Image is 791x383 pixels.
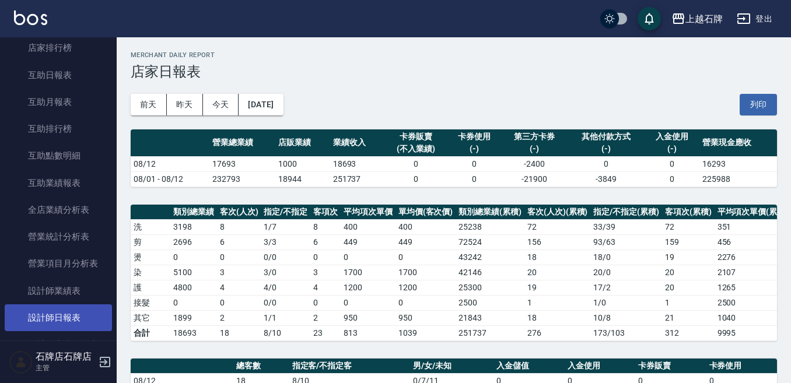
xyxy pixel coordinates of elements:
[590,265,662,280] td: 20 / 0
[524,325,591,340] td: 276
[330,156,384,171] td: 18693
[590,295,662,310] td: 1 / 0
[699,171,777,187] td: 225988
[395,265,456,280] td: 1700
[209,129,275,157] th: 營業總業績
[131,234,170,250] td: 剪
[395,310,456,325] td: 950
[450,143,498,155] div: (-)
[387,143,444,155] div: (不入業績)
[261,234,310,250] td: 3 / 3
[590,325,662,340] td: 173/103
[5,115,112,142] a: 互助排行榜
[645,156,699,171] td: 0
[502,171,568,187] td: -21900
[456,280,524,295] td: 25300
[131,280,170,295] td: 護
[275,171,330,187] td: 18944
[645,171,699,187] td: 0
[170,234,217,250] td: 2696
[261,205,310,220] th: 指定/不指定
[341,265,395,280] td: 1700
[699,156,777,171] td: 16293
[524,234,591,250] td: 156
[5,142,112,169] a: 互助點數明細
[662,295,715,310] td: 1
[456,310,524,325] td: 21843
[5,62,112,89] a: 互助日報表
[170,325,217,340] td: 18693
[9,350,33,374] img: Person
[667,7,727,31] button: 上越石牌
[456,234,524,250] td: 72524
[635,359,706,374] th: 卡券販賣
[456,250,524,265] td: 43242
[590,205,662,220] th: 指定/不指定(累積)
[456,205,524,220] th: 類別總業績(累積)
[456,325,524,340] td: 251737
[131,250,170,265] td: 燙
[685,12,723,26] div: 上越石牌
[330,129,384,157] th: 業績收入
[170,250,217,265] td: 0
[662,265,715,280] td: 20
[170,295,217,310] td: 0
[131,156,209,171] td: 08/12
[524,250,591,265] td: 18
[568,156,645,171] td: 0
[239,94,283,115] button: [DATE]
[233,359,289,374] th: 總客數
[502,156,568,171] td: -2400
[662,205,715,220] th: 客項次(累積)
[36,351,95,363] h5: 石牌店石牌店
[456,265,524,280] td: 42146
[330,171,384,187] td: 251737
[447,156,501,171] td: 0
[209,156,275,171] td: 17693
[341,234,395,250] td: 449
[524,219,591,234] td: 72
[217,325,261,340] td: 18
[261,280,310,295] td: 4 / 0
[638,7,661,30] button: save
[131,310,170,325] td: 其它
[570,131,642,143] div: 其他付款方式
[5,89,112,115] a: 互助月報表
[384,171,447,187] td: 0
[261,310,310,325] td: 1 / 1
[131,171,209,187] td: 08/01 - 08/12
[275,129,330,157] th: 店販業績
[131,51,777,59] h2: Merchant Daily Report
[5,196,112,223] a: 全店業績分析表
[310,280,341,295] td: 4
[341,219,395,234] td: 400
[395,250,456,265] td: 0
[170,310,217,325] td: 1899
[662,219,715,234] td: 72
[310,295,341,310] td: 0
[5,223,112,250] a: 營業統計分析表
[170,265,217,280] td: 5100
[590,310,662,325] td: 10 / 8
[261,250,310,265] td: 0 / 0
[524,265,591,280] td: 20
[570,143,642,155] div: (-)
[505,131,565,143] div: 第三方卡券
[568,171,645,187] td: -3849
[384,156,447,171] td: 0
[131,295,170,310] td: 接髮
[217,280,261,295] td: 4
[209,171,275,187] td: 232793
[524,280,591,295] td: 19
[524,295,591,310] td: 1
[310,325,341,340] td: 23
[310,250,341,265] td: 0
[217,234,261,250] td: 6
[662,250,715,265] td: 19
[5,170,112,196] a: 互助業績報表
[217,219,261,234] td: 8
[310,234,341,250] td: 6
[662,325,715,340] td: 312
[170,280,217,295] td: 4800
[217,250,261,265] td: 0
